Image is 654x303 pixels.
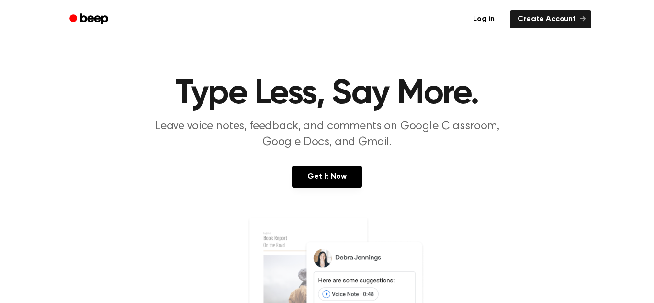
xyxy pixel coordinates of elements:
a: Create Account [510,10,591,28]
a: Beep [63,10,117,29]
h1: Type Less, Say More. [82,77,572,111]
p: Leave voice notes, feedback, and comments on Google Classroom, Google Docs, and Gmail. [143,119,511,150]
a: Get It Now [292,166,361,188]
a: Log in [463,8,504,30]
